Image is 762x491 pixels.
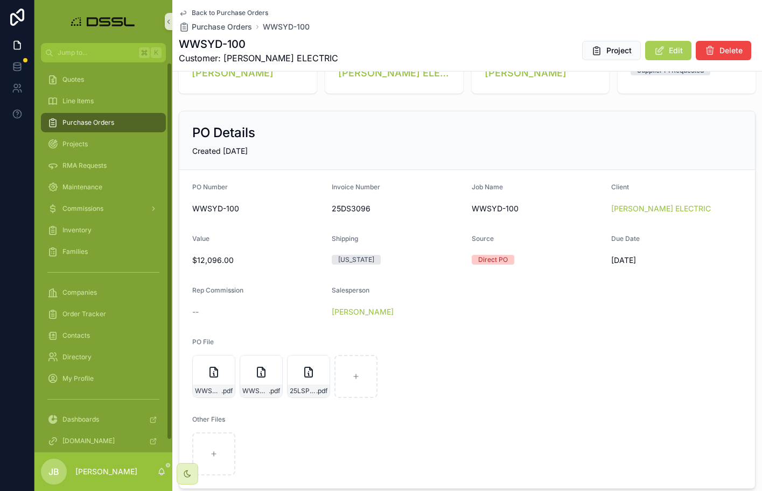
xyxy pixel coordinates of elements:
[192,9,268,17] span: Back to Purchase Orders
[41,70,166,89] a: Quotes
[41,43,166,62] button: Jump to...K
[485,66,567,81] a: [PERSON_NAME]
[41,113,166,132] a: Purchase Orders
[179,52,338,65] span: Customer: [PERSON_NAME] ELECTRIC
[192,124,255,141] h2: PO Details
[179,37,338,52] h1: WWSYD-100
[332,286,369,294] span: Salesperson
[611,203,711,214] a: [PERSON_NAME] ELECTRIC
[606,45,632,56] span: Project
[62,226,92,234] span: Inventory
[192,415,225,423] span: Other Files
[62,183,102,191] span: Maintenance
[62,118,114,127] span: Purchase Orders
[62,97,94,105] span: Line Items
[62,161,107,170] span: RMA Requests
[645,41,691,60] button: Edit
[611,234,640,243] span: Due Date
[192,203,323,214] span: WWSYD-100
[316,387,327,395] span: .pdf
[611,255,742,266] span: [DATE]
[179,22,252,32] a: Purchase Orders
[41,369,166,388] a: My Profile
[62,310,106,318] span: Order Tracker
[41,242,166,261] a: Families
[41,410,166,429] a: Dashboards
[41,304,166,324] a: Order Tracker
[332,307,394,317] a: [PERSON_NAME]
[41,347,166,367] a: Directory
[179,9,268,17] a: Back to Purchase Orders
[192,146,248,155] span: Created [DATE]
[192,255,323,266] span: $12,096.00
[62,437,115,445] span: [DOMAIN_NAME]
[62,140,88,148] span: Projects
[41,91,166,111] a: Line Items
[62,415,99,424] span: Dashboards
[290,387,316,395] span: 25LSPO-WWSYD
[192,338,214,346] span: PO File
[41,220,166,240] a: Inventory
[192,286,243,294] span: Rep Commission
[152,48,160,57] span: K
[34,62,172,452] div: scrollable content
[719,45,743,56] span: Delete
[192,183,228,191] span: PO Number
[62,204,103,213] span: Commissions
[472,234,494,243] span: Source
[62,288,97,297] span: Companies
[41,199,166,218] a: Commissions
[195,387,221,395] span: WWSYD-100_-Yard-lighting
[41,177,166,197] a: Maintenance
[192,234,209,243] span: Value
[41,326,166,345] a: Contacts
[263,22,310,32] a: WWSYD-100
[62,247,88,256] span: Families
[696,41,751,60] button: Delete
[41,283,166,302] a: Companies
[478,255,508,265] div: Direct PO
[62,75,84,84] span: Quotes
[62,331,90,340] span: Contacts
[62,353,92,361] span: Directory
[269,387,280,395] span: .pdf
[58,48,135,57] span: Jump to...
[192,307,199,317] span: --
[192,66,274,81] a: [PERSON_NAME]
[332,203,463,214] span: 25DS3096
[582,41,641,60] button: Project
[48,465,59,478] span: JB
[62,374,94,383] span: My Profile
[332,234,358,243] span: Shipping
[338,66,450,81] a: [PERSON_NAME] ELECTRIC
[221,387,233,395] span: .pdf
[41,431,166,451] a: [DOMAIN_NAME]
[611,183,629,191] span: Client
[669,45,683,56] span: Edit
[472,183,503,191] span: Job Name
[242,387,269,395] span: WWSYD-100-PACKING-SLIP
[332,183,380,191] span: Invoice Number
[68,13,139,30] img: App logo
[338,255,374,265] div: [US_STATE]
[472,203,603,214] span: WWSYD-100
[75,466,137,477] p: [PERSON_NAME]
[192,22,252,32] span: Purchase Orders
[41,134,166,154] a: Projects
[41,156,166,175] a: RMA Requests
